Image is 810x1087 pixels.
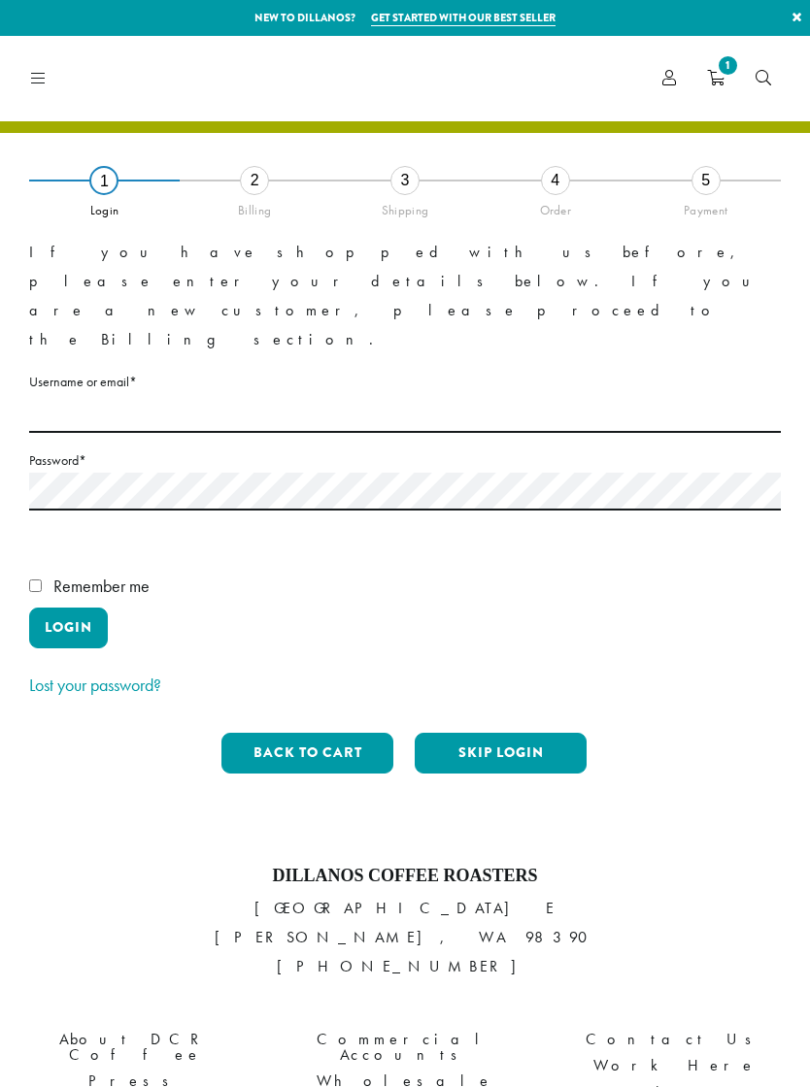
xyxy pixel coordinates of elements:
[29,238,781,354] p: If you have shopped with us before, please enter your details below. If you are a new customer, p...
[285,1027,525,1069] a: Commercial Accounts
[29,195,180,218] div: Login
[89,166,118,195] div: 1
[480,195,630,218] div: Order
[330,195,481,218] div: Shipping
[15,894,795,981] p: [GEOGRAPHIC_DATA] E [PERSON_NAME], WA 98390
[53,575,150,597] span: Remember me
[740,62,787,94] a: Search
[390,166,420,195] div: 3
[277,956,534,976] a: [PHONE_NUMBER]
[555,1053,795,1079] a: Work Here
[29,674,161,696] a: Lost your password?
[692,166,721,195] div: 5
[29,579,42,592] input: Remember me
[371,10,556,26] a: Get started with our best seller
[541,166,570,195] div: 4
[15,1027,255,1069] a: About DCR Coffee
[555,1027,795,1053] a: Contact Us
[29,448,781,473] label: Password
[630,195,781,218] div: Payment
[15,866,795,887] h4: Dillanos Coffee Roasters
[715,52,741,79] span: 1
[240,166,269,195] div: 2
[29,608,108,648] button: Login
[415,733,587,774] button: Skip Login
[221,733,393,774] button: Back to cart
[29,370,781,394] label: Username or email
[180,195,330,218] div: Billing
